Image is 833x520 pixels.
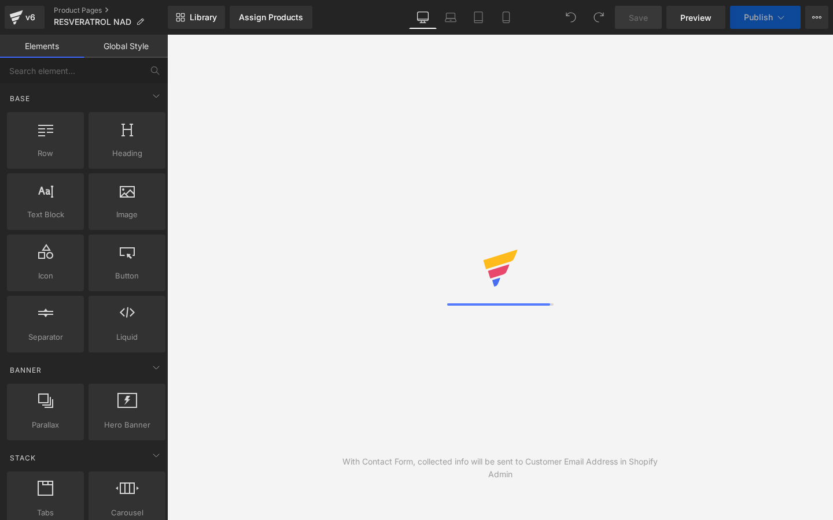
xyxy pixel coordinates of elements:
[465,6,492,29] a: Tablet
[744,13,773,22] span: Publish
[680,12,712,24] span: Preview
[10,507,80,519] span: Tabs
[10,419,80,431] span: Parallax
[92,331,162,343] span: Liquid
[587,6,610,29] button: Redo
[92,419,162,431] span: Hero Banner
[5,6,45,29] a: v6
[10,209,80,221] span: Text Block
[629,12,648,24] span: Save
[10,270,80,282] span: Icon
[805,6,828,29] button: More
[9,365,43,376] span: Banner
[559,6,583,29] button: Undo
[23,10,38,25] div: v6
[409,6,437,29] a: Desktop
[92,507,162,519] span: Carousel
[492,6,520,29] a: Mobile
[84,35,168,58] a: Global Style
[239,13,303,22] div: Assign Products
[9,93,31,104] span: Base
[92,270,162,282] span: Button
[10,147,80,159] span: Row
[190,12,217,23] span: Library
[10,331,80,343] span: Separator
[54,6,168,15] a: Product Pages
[730,6,801,29] button: Publish
[9,452,37,463] span: Stack
[92,147,162,159] span: Heading
[437,6,465,29] a: Laptop
[54,17,131,27] span: RESVERATROL NAD
[168,6,225,29] a: New Library
[334,455,667,481] div: With Contact Form, collected info will be sent to Customer Email Address in Shopify Admin
[666,6,725,29] a: Preview
[92,209,162,221] span: Image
